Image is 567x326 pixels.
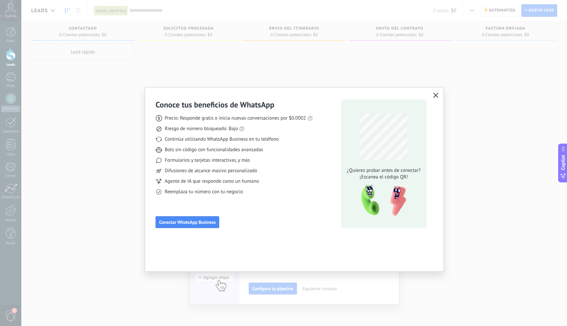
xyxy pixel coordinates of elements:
[156,100,274,110] h3: Conoce tus beneficios de WhatsApp
[165,126,238,132] span: Riesgo de número bloqueado: Bajo
[165,157,250,164] span: Formularios y tarjetas interactivas, y más
[345,174,423,180] span: ¡Escanea el código QR!
[159,220,216,224] span: Conectar WhatsApp Business
[560,155,566,170] span: Copilot
[356,183,408,218] img: qr-pic-1x.png
[165,178,259,185] span: Agente de IA que responde como un humano
[156,216,219,228] button: Conectar WhatsApp Business
[345,167,423,174] span: ¿Quieres probar antes de conectar?
[165,136,279,143] span: Continúa utilizando WhatsApp Business en tu teléfono
[165,147,263,153] span: Bots sin código con funcionalidades avanzadas
[165,189,243,195] span: Reemplaza tu número con tu negocio
[165,115,306,122] span: Precio: Responde gratis o inicia nuevas conversaciones por $0.0002
[165,168,257,174] span: Difusiones de alcance masivo personalizado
